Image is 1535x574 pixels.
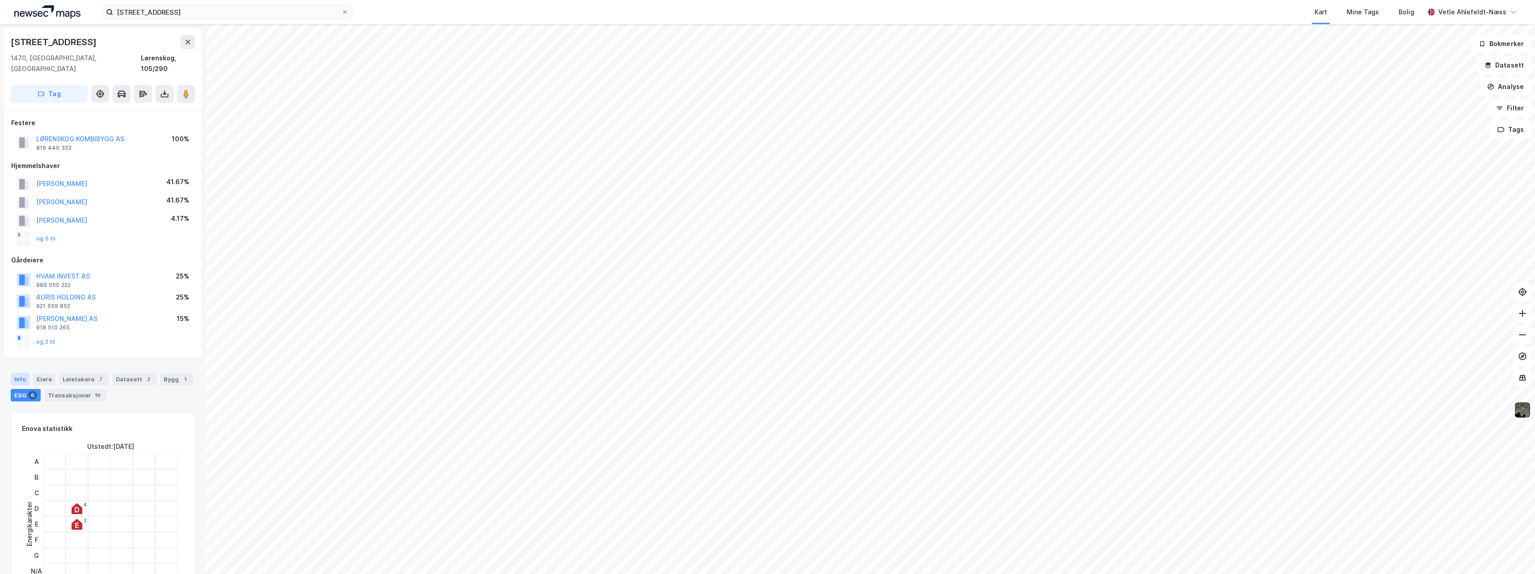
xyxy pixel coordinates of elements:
div: 15% [177,313,189,324]
div: Transaksjoner [44,389,106,401]
div: 6 [28,391,37,400]
button: Filter [1488,99,1531,117]
div: 41.67% [166,195,189,206]
iframe: Chat Widget [1490,531,1535,574]
div: C [31,485,42,501]
div: 1470, [GEOGRAPHIC_DATA], [GEOGRAPHIC_DATA] [11,53,141,74]
div: Enova statistikk [22,423,72,434]
div: B [31,469,42,485]
div: Mine Tags [1347,7,1379,17]
button: Tag [11,85,88,103]
div: Leietakere [59,373,109,385]
div: F [31,532,42,548]
img: 9k= [1514,401,1531,418]
img: logo.a4113a55bc3d86da70a041830d287a7e.svg [14,5,81,19]
div: 41.67% [166,177,189,187]
div: 2 [144,375,153,384]
div: Datasett [112,373,157,385]
div: Utstedt : [DATE] [87,441,134,452]
input: Søk på adresse, matrikkel, gårdeiere, leietakere eller personer [113,5,341,19]
div: Vetle Ahlefeldt-Næss [1438,7,1506,17]
div: 4.17% [171,213,189,224]
div: 7 [96,375,105,384]
div: Energikarakter [24,502,35,546]
div: 25% [176,271,189,282]
div: Hjemmelshaver [11,160,195,171]
div: Festere [11,118,195,128]
div: [STREET_ADDRESS] [11,35,98,49]
div: Bygg [160,373,193,385]
button: Analyse [1480,78,1531,96]
div: 989 050 222 [36,282,71,289]
div: 918 510 265 [36,324,70,331]
div: E [31,516,42,532]
div: G [31,548,42,563]
div: 4 [84,502,87,507]
button: Bokmerker [1471,35,1531,53]
div: ESG [11,389,41,401]
div: 25% [176,292,189,303]
div: 819 440 352 [36,144,72,152]
div: Gårdeiere [11,255,195,266]
div: 2 [84,518,87,523]
div: 1 [181,375,190,384]
div: 100% [172,134,189,144]
div: D [31,501,42,516]
div: Bolig [1399,7,1414,17]
div: Kart [1315,7,1327,17]
button: Datasett [1477,56,1531,74]
div: 19 [93,391,102,400]
div: Kontrollprogram for chat [1490,531,1535,574]
button: Tags [1490,121,1531,139]
div: Info [11,373,30,385]
div: A [31,454,42,469]
div: Eiere [33,373,55,385]
div: Lørenskog, 105/290 [141,53,195,74]
div: 921 559 852 [36,303,70,310]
